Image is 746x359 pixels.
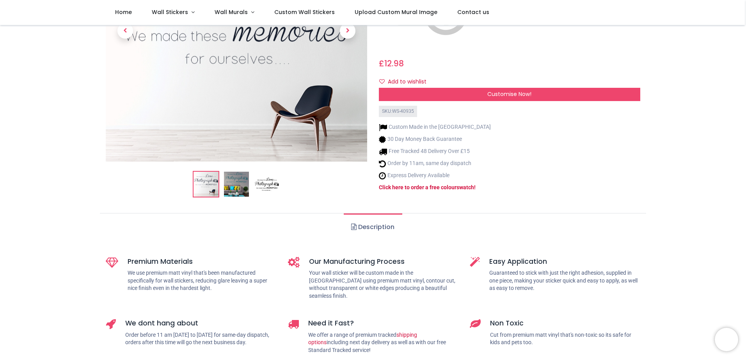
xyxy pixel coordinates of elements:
[224,172,249,197] img: WS-40935-02
[379,75,433,89] button: Add to wishlistAdd to wishlist
[115,8,132,16] span: Home
[215,8,248,16] span: Wall Murals
[715,328,738,351] iframe: Brevo live chat
[125,331,276,347] p: Order before 11 am [DATE] to [DATE] for same-day dispatch, orders after this time will go the nex...
[384,58,404,69] span: 12.98
[379,58,404,69] span: £
[379,123,491,132] li: Custom Made in the [GEOGRAPHIC_DATA]
[379,148,491,156] li: Free Tracked 48 Delivery Over £15
[457,8,489,16] span: Contact us
[309,257,458,267] h5: Our Manufacturing Process
[254,172,279,197] img: WS-40935-03
[379,79,385,84] i: Add to wishlist
[490,318,640,328] h5: Non Toxic
[379,184,456,190] a: Click here to order a free colour
[128,269,276,292] p: We use premium matt vinyl that's been manufactured specifically for wall stickers, reducing glare...
[489,257,640,267] h5: Easy Application
[308,331,458,354] p: We offer a range of premium tracked including next day delivery as well as with our free Standard...
[125,318,276,328] h5: We dont hang about
[128,257,276,267] h5: Premium Materials
[379,160,491,168] li: Order by 11am, same day dispatch
[344,213,402,241] a: Description
[490,331,640,347] p: Cut from premium matt vinyl that's non-toxic so its safe for kids and pets too.
[308,318,458,328] h5: Need it Fast?
[340,23,355,39] span: Next
[379,172,491,180] li: Express Delivery Available
[274,8,335,16] span: Custom Wall Stickers
[309,269,458,300] p: Your wall sticker will be custom made in the [GEOGRAPHIC_DATA] using premium matt vinyl, contour ...
[117,23,133,39] span: Previous
[379,106,417,117] div: SKU: WS-40935
[194,172,218,197] img: Love In A Photograph Ed Sheeran Song Lyrics Wall Sticker
[152,8,188,16] span: Wall Stickers
[379,135,491,144] li: 30 Day Money Back Guarantee
[456,184,474,190] a: swatch
[487,90,531,98] span: Customise Now!
[474,184,476,190] a: !
[489,269,640,292] p: Guaranteed to stick with just the right adhesion, supplied in one piece, making your sticker quic...
[355,8,437,16] span: Upload Custom Mural Image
